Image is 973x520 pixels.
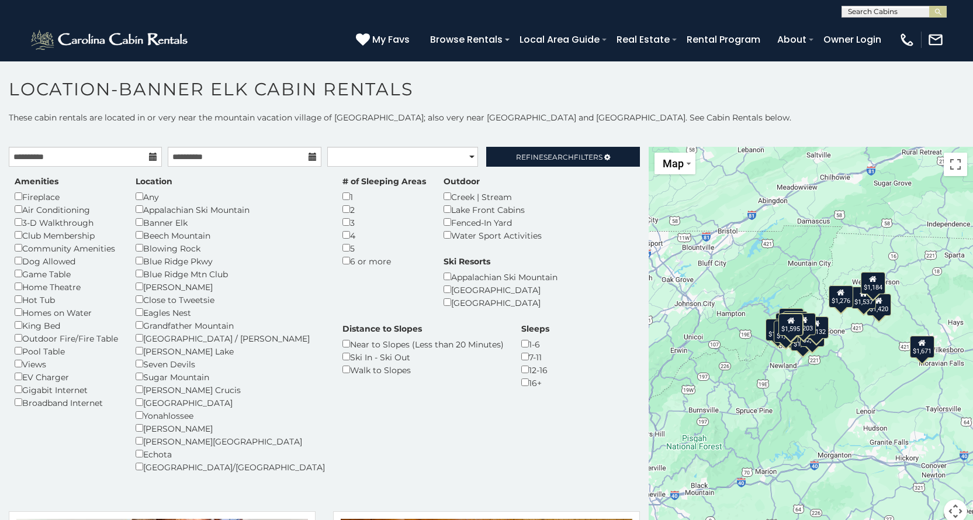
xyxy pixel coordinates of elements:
[136,435,325,447] div: [PERSON_NAME][GEOGRAPHIC_DATA]
[910,335,934,357] div: $1,671
[792,313,816,335] div: $2,203
[521,363,549,376] div: 12-16
[136,190,325,203] div: Any
[444,283,558,296] div: [GEOGRAPHIC_DATA]
[136,332,325,345] div: [GEOGRAPHIC_DATA] / [PERSON_NAME]
[136,203,325,216] div: Appalachian Ski Mountain
[15,306,118,319] div: Homes on Water
[791,329,816,351] div: $1,284
[486,147,639,167] a: RefineSearchFilters
[521,350,549,363] div: 7-11
[944,153,967,176] button: Toggle fullscreen view
[927,32,944,48] img: mail-regular-white.png
[342,363,504,376] div: Walk to Slopes
[444,216,542,229] div: Fenced-In Yard
[899,32,915,48] img: phone-regular-white.png
[15,319,118,332] div: King Bed
[521,323,549,335] label: Sleeps
[342,229,426,242] div: 4
[779,314,804,336] div: $1,595
[15,175,58,187] label: Amenities
[444,175,480,187] label: Outdoor
[774,320,798,342] div: $1,691
[136,345,325,357] div: [PERSON_NAME] Lake
[867,294,891,316] div: $1,420
[829,285,853,308] div: $1,276
[356,32,413,47] a: My Favs
[372,32,410,47] span: My Favs
[136,254,325,267] div: Blue Ridge Pkwy
[514,29,605,50] a: Local Area Guide
[136,306,325,319] div: Eagles Nest
[15,254,118,267] div: Dog Allowed
[663,157,684,170] span: Map
[136,280,325,293] div: [PERSON_NAME]
[804,316,829,338] div: $2,132
[136,396,325,409] div: [GEOGRAPHIC_DATA]
[342,254,426,267] div: 6 or more
[342,203,426,216] div: 2
[851,287,876,309] div: $1,537
[15,383,118,396] div: Gigabit Internet
[801,324,825,346] div: $2,137
[15,332,118,345] div: Outdoor Fire/Fire Table
[342,350,504,363] div: Ski In - Ski Out
[342,323,422,335] label: Distance to Slopes
[15,190,118,203] div: Fireplace
[342,242,426,254] div: 5
[521,338,549,350] div: 1-6
[516,153,603,161] span: Refine Filters
[15,293,118,306] div: Hot Tub
[655,153,695,174] button: Change map style
[611,29,676,50] a: Real Estate
[136,460,325,473] div: [GEOGRAPHIC_DATA]/[GEOGRAPHIC_DATA]
[15,242,118,254] div: Community Amenities
[444,296,558,309] div: [GEOGRAPHIC_DATA]
[136,293,325,306] div: Close to Tweetsie
[15,280,118,293] div: Home Theatre
[342,175,426,187] label: # of Sleeping Areas
[521,376,549,389] div: 16+
[342,216,426,229] div: 3
[342,190,426,203] div: 1
[15,370,118,383] div: EV Charger
[15,267,118,280] div: Game Table
[444,190,542,203] div: Creek | Stream
[783,311,808,333] div: $1,503
[136,319,325,332] div: Grandfather Mountain
[15,396,118,409] div: Broadband Internet
[444,229,542,242] div: Water Sport Activities
[29,28,191,51] img: White-1-2.png
[136,409,325,422] div: Yonahlossee
[342,338,504,350] div: Near to Slopes (Less than 20 Minutes)
[818,29,887,50] a: Owner Login
[15,216,118,229] div: 3-D Walkthrough
[444,256,490,267] label: Ski Resorts
[15,345,118,357] div: Pool Table
[136,357,325,370] div: Seven Devils
[136,447,325,460] div: Echota
[136,267,325,280] div: Blue Ridge Mtn Club
[424,29,508,50] a: Browse Rentals
[136,422,325,435] div: [PERSON_NAME]
[444,203,542,216] div: Lake Front Cabins
[771,29,812,50] a: About
[15,357,118,370] div: Views
[543,153,574,161] span: Search
[681,29,766,50] a: Rental Program
[15,203,118,216] div: Air Conditioning
[136,216,325,229] div: Banner Elk
[136,175,172,187] label: Location
[136,370,325,383] div: Sugar Mountain
[136,229,325,242] div: Beech Mountain
[136,242,325,254] div: Blowing Rock
[861,272,885,294] div: $1,184
[444,270,558,283] div: Appalachian Ski Mountain
[766,318,791,340] div: $1,851
[780,308,804,330] div: $2,344
[15,229,118,242] div: Club Membership
[136,383,325,396] div: [PERSON_NAME] Crucis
